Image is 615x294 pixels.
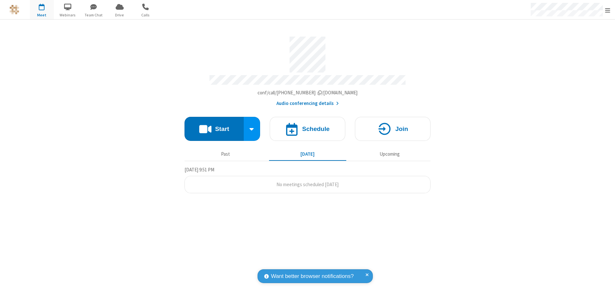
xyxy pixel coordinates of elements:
[395,126,408,132] h4: Join
[276,181,339,187] span: No meetings scheduled [DATE]
[355,117,430,141] button: Join
[134,12,158,18] span: Calls
[10,5,19,14] img: QA Selenium DO NOT DELETE OR CHANGE
[276,100,339,107] button: Audio conferencing details
[302,126,330,132] h4: Schedule
[56,12,80,18] span: Webinars
[258,89,358,97] button: Copy my meeting room linkCopy my meeting room link
[184,167,214,173] span: [DATE] 9:51 PM
[215,126,229,132] h4: Start
[258,90,358,96] span: Copy my meeting room link
[271,272,354,281] span: Want better browser notifications?
[351,148,428,160] button: Upcoming
[244,117,260,141] div: Start conference options
[108,12,132,18] span: Drive
[184,166,430,194] section: Today's Meetings
[187,148,264,160] button: Past
[269,148,346,160] button: [DATE]
[184,32,430,107] section: Account details
[30,12,54,18] span: Meet
[184,117,244,141] button: Start
[270,117,345,141] button: Schedule
[82,12,106,18] span: Team Chat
